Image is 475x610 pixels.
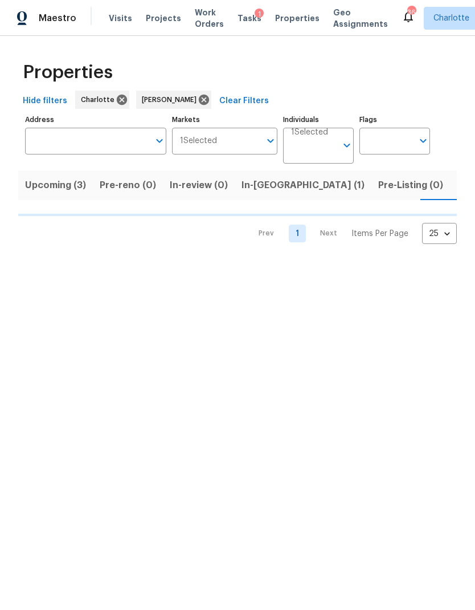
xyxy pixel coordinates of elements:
span: Hide filters [23,94,67,108]
span: Properties [275,13,320,24]
span: 1 Selected [180,136,217,146]
button: Hide filters [18,91,72,112]
div: 36 [407,7,415,18]
span: 1 Selected [291,128,328,137]
span: Pre-Listing (0) [378,177,443,193]
div: 1 [255,9,264,20]
button: Open [263,133,279,149]
span: Geo Assignments [333,7,388,30]
span: Pre-reno (0) [100,177,156,193]
span: Maestro [39,13,76,24]
span: In-review (0) [170,177,228,193]
div: [PERSON_NAME] [136,91,211,109]
span: Projects [146,13,181,24]
button: Open [151,133,167,149]
label: Address [25,116,166,123]
label: Markets [172,116,278,123]
span: Charlotte [81,94,119,105]
button: Open [415,133,431,149]
span: Work Orders [195,7,224,30]
span: [PERSON_NAME] [142,94,201,105]
span: Properties [23,67,113,78]
div: Charlotte [75,91,129,109]
nav: Pagination Navigation [248,223,457,244]
span: Visits [109,13,132,24]
span: Upcoming (3) [25,177,86,193]
p: Items Per Page [351,228,408,239]
label: Flags [359,116,430,123]
button: Clear Filters [215,91,273,112]
a: Goto page 1 [289,225,306,242]
div: 25 [422,219,457,249]
span: Charlotte [433,13,469,24]
label: Individuals [283,116,354,123]
button: Open [339,137,355,153]
span: Clear Filters [219,94,269,108]
span: Tasks [237,14,261,22]
span: In-[GEOGRAPHIC_DATA] (1) [241,177,365,193]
